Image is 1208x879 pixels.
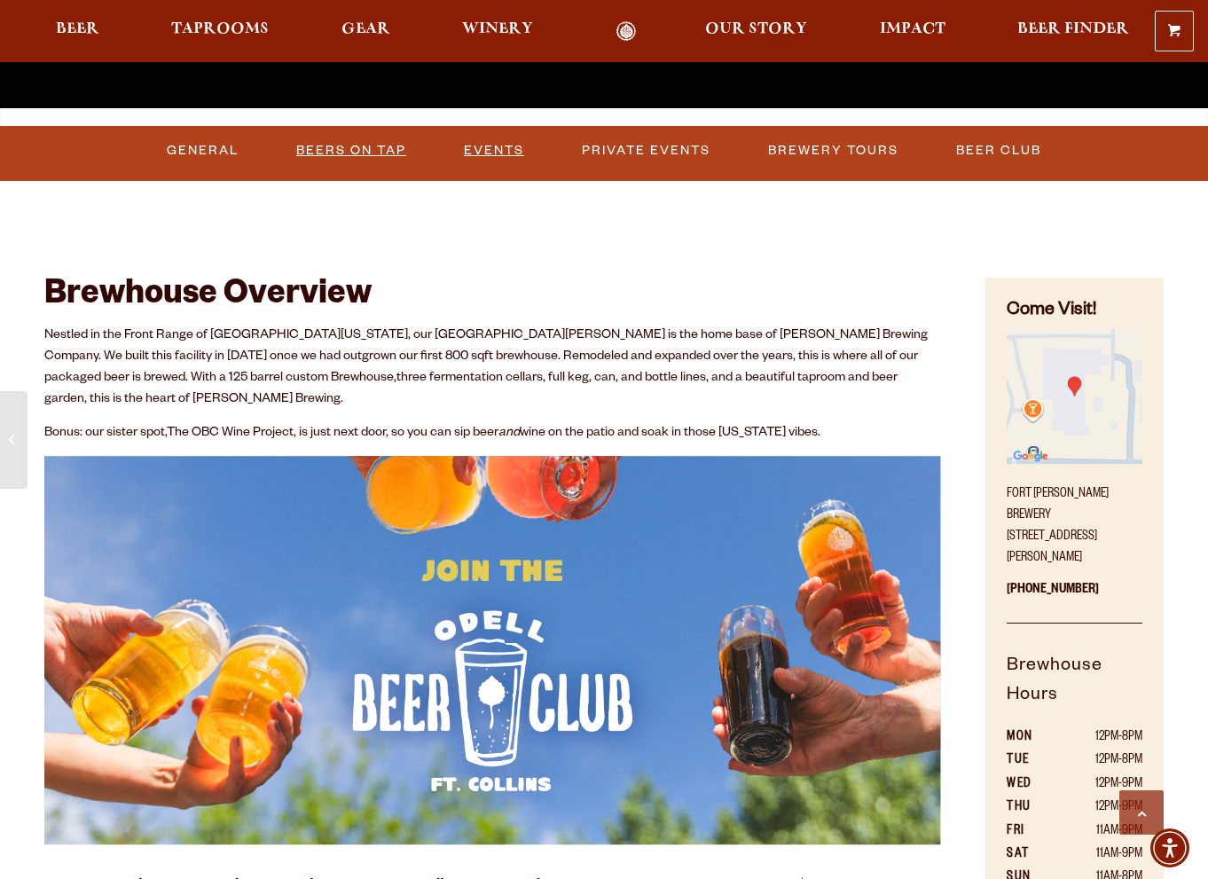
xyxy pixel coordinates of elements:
[451,21,545,42] a: Winery
[44,278,941,317] h2: Brewhouse Overview
[705,22,807,36] span: Our Story
[44,326,941,411] p: Nestled in the Front Range of [GEOGRAPHIC_DATA][US_STATE], our [GEOGRAPHIC_DATA][PERSON_NAME] is ...
[289,130,413,171] a: Beers on Tap
[44,21,111,42] a: Beer
[575,130,718,171] a: Private Events
[1007,820,1055,844] th: FRI
[694,21,819,42] a: Our Story
[1007,299,1142,325] h4: Come Visit!
[1007,726,1055,750] th: MON
[1017,22,1129,36] span: Beer Finder
[44,423,941,444] p: Bonus: our sister spot, , is just next door, so you can sip beer wine on the patio and soak in th...
[1007,653,1142,726] h5: Brewhouse Hours
[949,130,1048,171] a: Beer Club
[592,21,659,42] a: Odell Home
[1150,828,1189,867] div: Accessibility Menu
[1055,797,1142,820] td: 12PM-9PM
[1007,569,1142,624] p: [PHONE_NUMBER]
[1055,844,1142,867] td: 11AM-9PM
[171,22,269,36] span: Taprooms
[1119,790,1164,835] a: Scroll to top
[1007,328,1142,464] img: Small thumbnail of location on map
[462,22,533,36] span: Winery
[880,22,945,36] span: Impact
[868,21,957,42] a: Impact
[457,130,531,171] a: Events
[1055,820,1142,844] td: 11AM-9PM
[167,427,294,441] a: The OBC Wine Project
[1007,455,1142,469] a: Find on Google Maps (opens in a new window)
[330,21,402,42] a: Gear
[1006,21,1141,42] a: Beer Finder
[56,22,99,36] span: Beer
[1007,750,1055,773] th: TUE
[160,130,246,171] a: General
[44,372,898,407] span: three fermentation cellars, full keg, can, and bottle lines, and a beautiful taproom and beer gar...
[1007,773,1055,797] th: WED
[761,130,906,171] a: Brewery Tours
[1055,750,1142,773] td: 12PM-8PM
[1007,474,1142,569] p: Fort [PERSON_NAME] Brewery [STREET_ADDRESS][PERSON_NAME]
[1055,773,1142,797] td: 12PM-9PM
[498,427,520,441] em: and
[341,22,390,36] span: Gear
[160,21,280,42] a: Taprooms
[1055,726,1142,750] td: 12PM-8PM
[1007,797,1055,820] th: THU
[1007,844,1055,867] th: SAT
